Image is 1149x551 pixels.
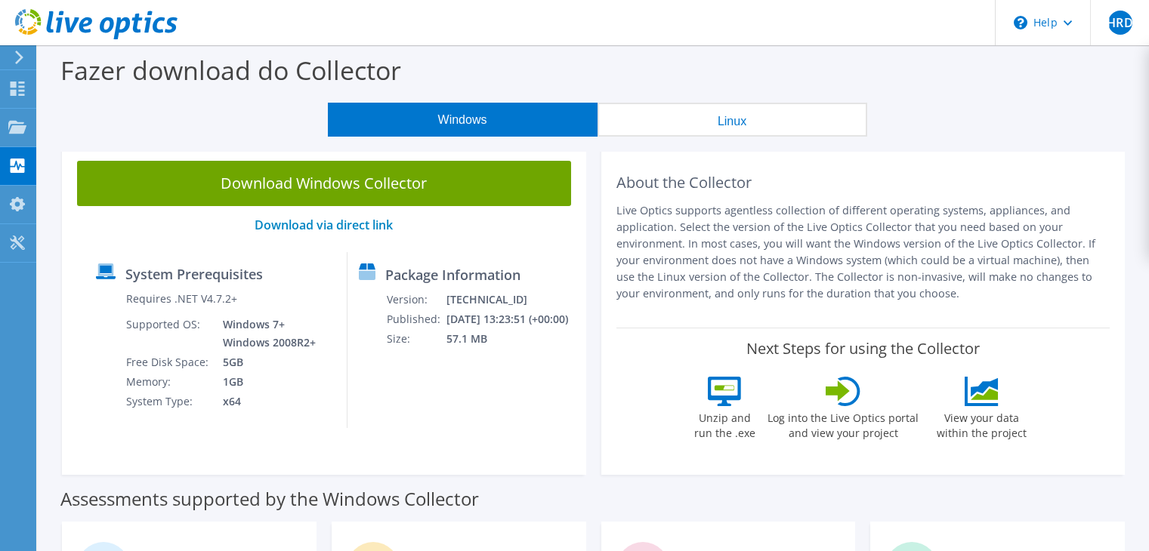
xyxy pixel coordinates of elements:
[446,329,579,349] td: 57.1 MB
[690,406,759,441] label: Unzip and run the .exe
[212,392,319,411] td: x64
[60,491,479,506] label: Assessments supported by the Windows Collector
[446,290,579,309] td: [TECHNICAL_ID]
[927,406,1036,441] label: View your data within the project
[125,392,212,411] td: System Type:
[212,352,319,372] td: 5GB
[598,103,867,137] button: Linux
[125,266,263,282] label: System Prerequisites
[1014,16,1027,29] svg: \n
[125,315,212,352] td: Supported OS:
[446,309,579,329] td: [DATE] 13:23:51 (+00:00)
[328,103,598,137] button: Windows
[125,372,212,392] td: Memory:
[767,406,919,441] label: Log into the Live Optics portal and view your project
[386,309,446,329] td: Published:
[616,174,1110,192] h2: About the Collector
[212,372,319,392] td: 1GB
[77,161,571,206] a: Download Windows Collector
[746,340,980,358] label: Next Steps for using the Collector
[386,329,446,349] td: Size:
[60,53,401,88] label: Fazer download do Collector
[125,352,212,372] td: Free Disk Space:
[386,290,446,309] td: Version:
[385,267,520,282] label: Package Information
[255,217,393,233] a: Download via direct link
[126,291,237,306] label: Requires .NET V4.7.2+
[212,315,319,352] td: Windows 7+ Windows 2008R2+
[616,202,1110,302] p: Live Optics supports agentless collection of different operating systems, appliances, and applica...
[1108,11,1132,35] span: THRDS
